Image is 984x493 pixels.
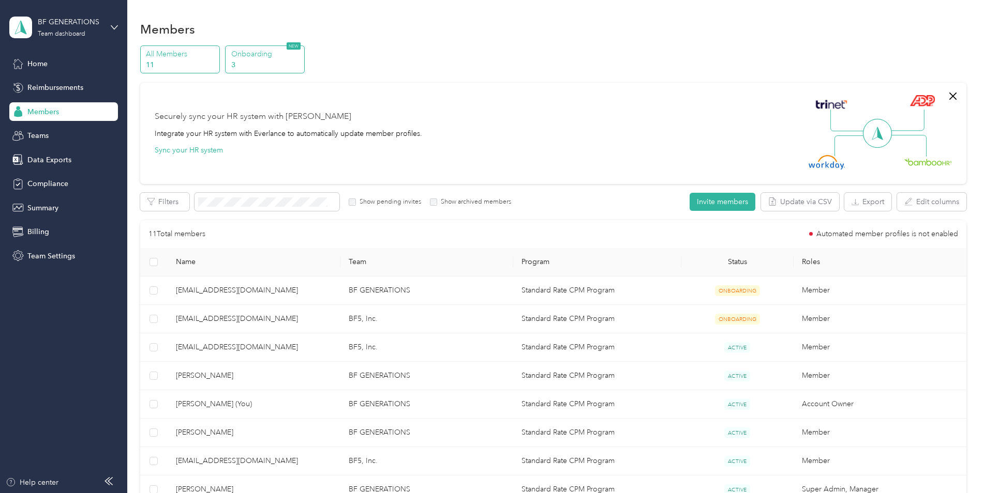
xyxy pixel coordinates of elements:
span: [PERSON_NAME] [176,370,332,381]
button: Invite members [690,193,755,211]
div: Integrate your HR system with Everlance to automatically update member profiles. [155,128,422,139]
td: Paolo Gonzales [168,362,340,390]
span: [EMAIL_ADDRESS][DOMAIN_NAME] [176,285,332,296]
button: Edit columns [897,193,966,211]
th: Program [513,248,681,276]
label: Show archived members [437,197,511,207]
label: Show pending invites [356,197,421,207]
span: Members [27,106,59,117]
td: Standard Rate CPM Program [513,362,681,390]
span: Summary [27,203,58,213]
img: Line Right Up [888,110,925,131]
img: BambooHR [904,158,952,165]
span: ACTIVE [724,342,750,353]
td: Member [794,276,966,305]
span: ONBOARDING [715,285,760,296]
span: ONBOARDING [715,314,760,325]
span: [EMAIL_ADDRESS][DOMAIN_NAME] [176,455,332,467]
p: All Members [146,49,216,59]
td: BF GENERATIONS [340,390,513,419]
span: [EMAIL_ADDRESS][DOMAIN_NAME] [176,313,332,325]
td: Standard Rate CPM Program [513,305,681,333]
td: Member [794,333,966,362]
div: Team dashboard [38,31,85,37]
iframe: Everlance-gr Chat Button Frame [926,435,984,493]
td: Member [794,447,966,475]
span: Reimbursements [27,82,83,93]
td: ONBOARDING [681,305,794,333]
span: ACTIVE [724,427,750,438]
span: Data Exports [27,155,71,165]
img: Line Left Down [834,135,870,156]
span: NEW [287,42,301,50]
td: Member [794,362,966,390]
td: suckit@gbail.com [168,447,340,475]
button: Export [844,193,891,211]
th: Roles [794,248,966,276]
div: BF GENERATIONS [38,17,102,27]
p: Onboarding [231,49,302,59]
td: Standard Rate CPM Program [513,447,681,475]
td: Account Owner [794,390,966,419]
td: Pablo Brahim (You) [168,390,340,419]
td: BF5, Inc. [340,447,513,475]
span: [PERSON_NAME] (You) [176,398,332,410]
span: Billing [27,226,49,237]
td: Standard Rate CPM Program [513,390,681,419]
th: Team [340,248,513,276]
span: Home [27,58,48,69]
span: Automated member profiles is not enabled [816,230,958,238]
td: njones@optimalpayroll.com [168,305,340,333]
th: Status [681,248,794,276]
td: Member [794,305,966,333]
p: 3 [231,59,302,70]
span: [EMAIL_ADDRESS][DOMAIN_NAME] [176,342,332,353]
h1: Members [140,24,195,35]
td: BF5, Inc. [340,333,513,362]
img: ADP [910,95,935,106]
span: Compliance [27,178,68,189]
td: Standard Rate CPM Program [513,276,681,305]
td: Standard Rate CPM Program [513,419,681,447]
td: BF5, Inc. [340,305,513,333]
span: ACTIVE [724,399,750,410]
td: anthonybcosio@gmail.com [168,276,340,305]
button: Update via CSV [761,193,839,211]
span: Teams [27,130,49,141]
span: [PERSON_NAME] [176,427,332,438]
td: BF GENERATIONS [340,419,513,447]
span: Name [176,257,332,266]
img: Workday [809,155,845,170]
p: 11 [146,59,216,70]
button: Sync your HR system [155,145,223,156]
td: Member [794,419,966,447]
span: ACTIVE [724,371,750,381]
div: Securely sync your HR system with [PERSON_NAME] [155,111,351,123]
button: Help center [6,477,58,488]
th: Name [168,248,340,276]
td: Ninive Parga [168,419,340,447]
span: ACTIVE [724,456,750,467]
td: ja.bf5wines@gmail.com [168,333,340,362]
td: BF GENERATIONS [340,362,513,390]
td: BF GENERATIONS [340,276,513,305]
td: ONBOARDING [681,276,794,305]
span: Team Settings [27,251,75,261]
img: Trinet [813,97,849,112]
img: Line Left Up [830,110,867,132]
button: Filters [140,193,189,211]
img: Line Right Down [890,135,927,157]
p: 11 Total members [148,228,205,240]
td: Standard Rate CPM Program [513,333,681,362]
